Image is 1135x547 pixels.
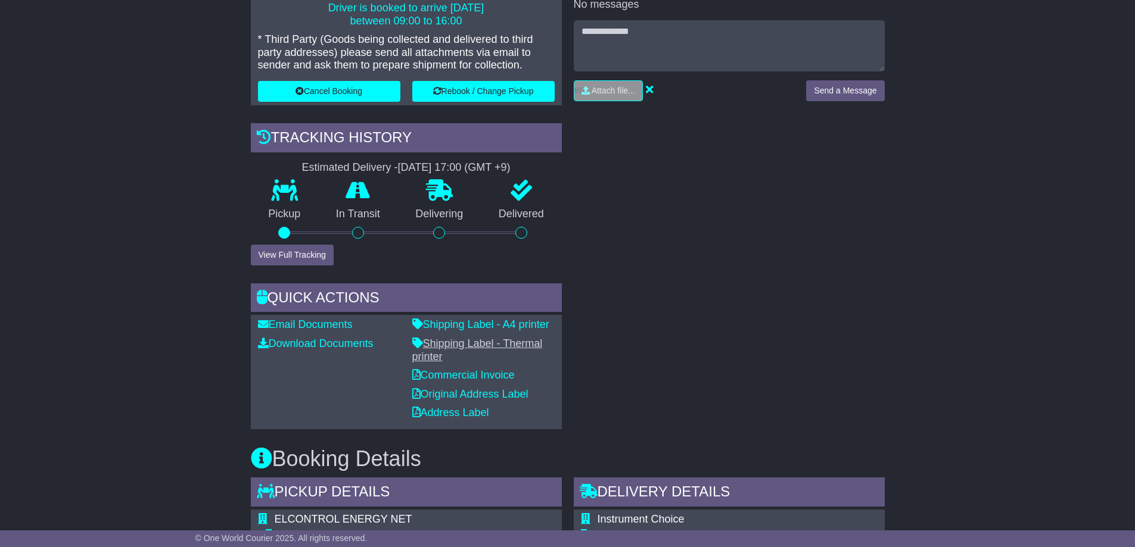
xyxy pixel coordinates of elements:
a: Shipping Label - A4 printer [412,318,549,330]
span: © One World Courier 2025. All rights reserved. [195,533,368,543]
a: Email Documents [258,318,353,330]
div: [DATE] 17:00 (GMT +9) [398,161,511,174]
div: Pickup Details [251,477,562,510]
button: View Full Tracking [251,245,334,265]
span: Commercial [275,529,332,541]
button: Rebook / Change Pickup [412,81,555,102]
div: Tracking history [251,123,562,155]
div: Estimated Delivery - [251,161,562,174]
p: Driver is booked to arrive [DATE] between 09:00 to 16:00 [258,2,555,27]
h3: Booking Details [251,447,885,471]
a: Commercial Invoice [412,369,515,381]
button: Send a Message [806,80,884,101]
button: Cancel Booking [258,81,400,102]
a: Download Documents [258,337,374,349]
a: Original Address Label [412,388,528,400]
span: Instrument Choice [598,513,685,525]
div: Delivery Details [574,477,885,510]
div: Delivery [598,529,797,542]
span: Commercial [598,529,655,541]
div: Pickup [275,529,456,542]
span: ELCONTROL ENERGY NET [275,513,412,525]
p: * Third Party (Goods being collected and delivered to third party addresses) please send all atta... [258,33,555,72]
a: Address Label [412,407,489,418]
p: Delivering [398,208,481,221]
p: Delivered [481,208,562,221]
p: Pickup [251,208,319,221]
div: Quick Actions [251,283,562,315]
p: In Transit [318,208,398,221]
a: Shipping Label - Thermal printer [412,337,543,362]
